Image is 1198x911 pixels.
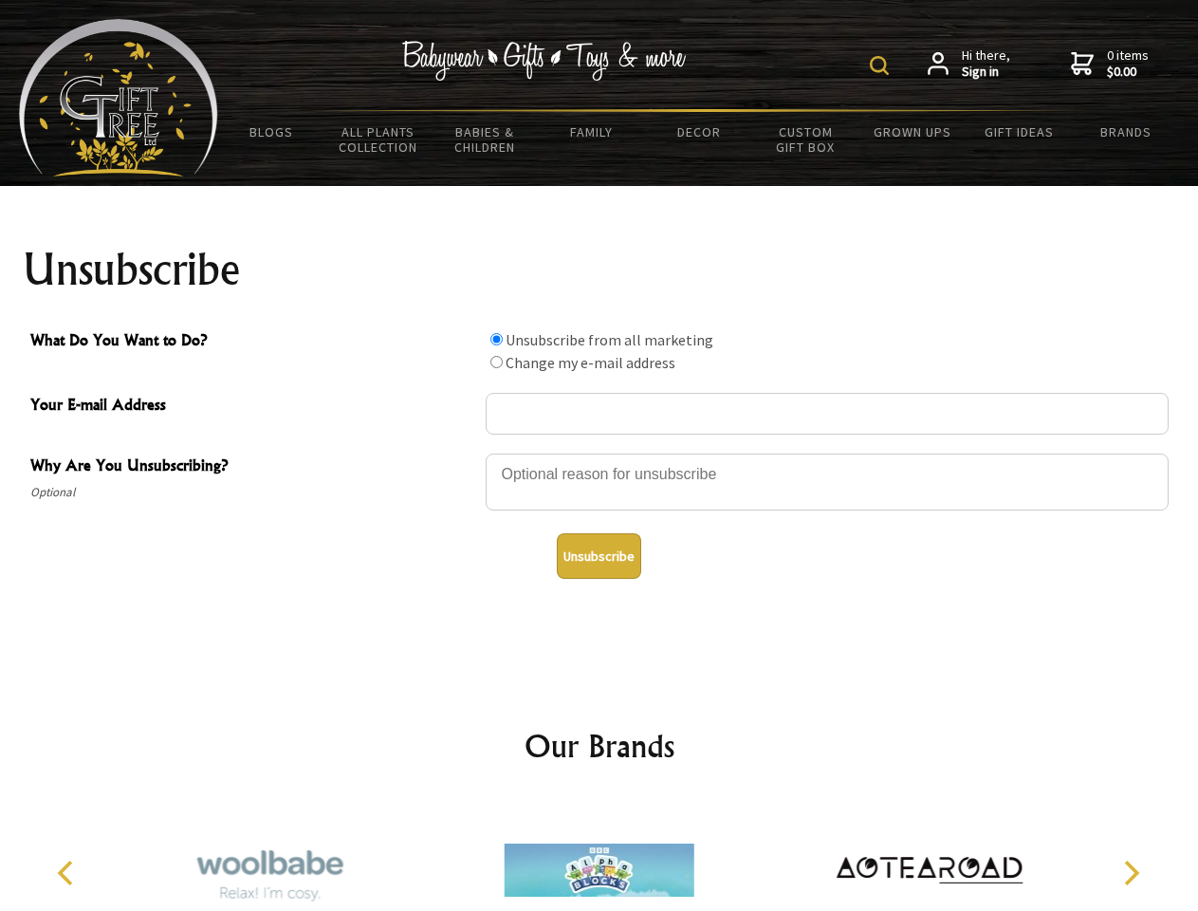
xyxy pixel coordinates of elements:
[30,481,476,504] span: Optional
[1107,46,1149,81] span: 0 items
[30,454,476,481] span: Why Are You Unsubscribing?
[1073,112,1180,152] a: Brands
[928,47,1010,81] a: Hi there,Sign in
[490,333,503,345] input: What Do You Want to Do?
[1110,852,1152,894] button: Next
[1071,47,1149,81] a: 0 items$0.00
[858,112,966,152] a: Grown Ups
[490,356,503,368] input: What Do You Want to Do?
[38,723,1161,769] h2: Our Brands
[752,112,859,167] a: Custom Gift Box
[19,19,218,177] img: Babyware - Gifts - Toys and more...
[486,454,1169,511] textarea: Why Are You Unsubscribing?
[557,533,641,579] button: Unsubscribe
[1107,64,1149,81] strong: $0.00
[962,47,1010,81] span: Hi there,
[539,112,646,152] a: Family
[870,56,889,75] img: product search
[486,393,1169,435] input: Your E-mail Address
[432,112,539,167] a: Babies & Children
[506,330,713,349] label: Unsubscribe from all marketing
[645,112,752,152] a: Decor
[23,247,1176,292] h1: Unsubscribe
[962,64,1010,81] strong: Sign in
[30,393,476,420] span: Your E-mail Address
[218,112,325,152] a: BLOGS
[30,328,476,356] span: What Do You Want to Do?
[402,41,687,81] img: Babywear - Gifts - Toys & more
[47,852,89,894] button: Previous
[325,112,433,167] a: All Plants Collection
[966,112,1073,152] a: Gift Ideas
[506,353,675,372] label: Change my e-mail address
